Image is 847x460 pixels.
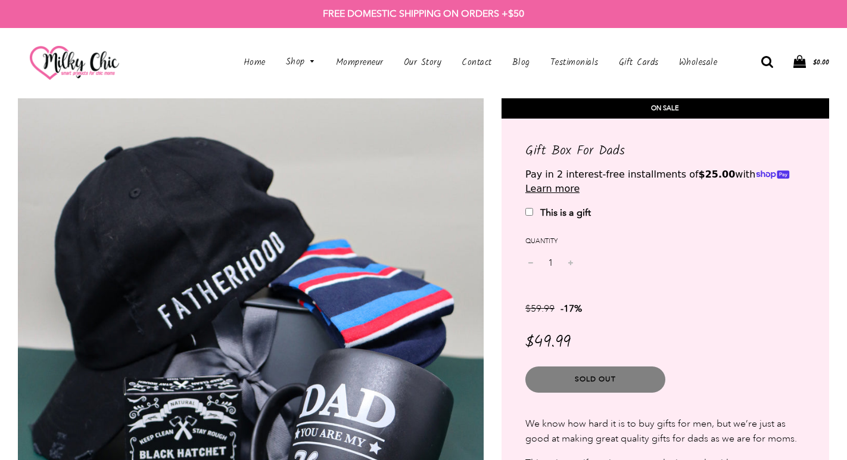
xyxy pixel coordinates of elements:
[525,303,555,315] span: $59.99
[323,8,524,19] strong: FREE DOMESTIC SHIPPING ON ORDERS +$50
[327,49,393,76] a: Mompreneur
[30,46,119,80] img: milkychic
[540,207,591,218] b: This is a gift
[541,49,608,76] a: Testimonials
[575,375,616,384] span: Sold Out
[793,55,829,70] a: $0.00
[453,49,501,76] a: Contact
[525,142,805,161] h1: Gift Box For Dads
[525,208,533,216] input: This is a gift
[503,49,539,76] a: Blog
[525,329,571,356] span: $49.99
[525,237,558,247] label: Quantity
[502,98,829,119] div: On Sale
[563,303,582,314] span: 17%
[235,49,275,76] a: Home
[525,253,576,274] input: quantity
[277,49,325,76] a: Shop
[395,49,451,76] a: Our Story
[670,49,718,76] a: Wholesale
[525,366,665,393] button: Sold Out
[610,49,668,76] a: Gift Cards
[813,57,829,68] span: $0.00
[525,417,805,447] p: We know how hard it is to buy gifts for men, but we’re just as good at making great quality gifts...
[557,301,582,316] span: -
